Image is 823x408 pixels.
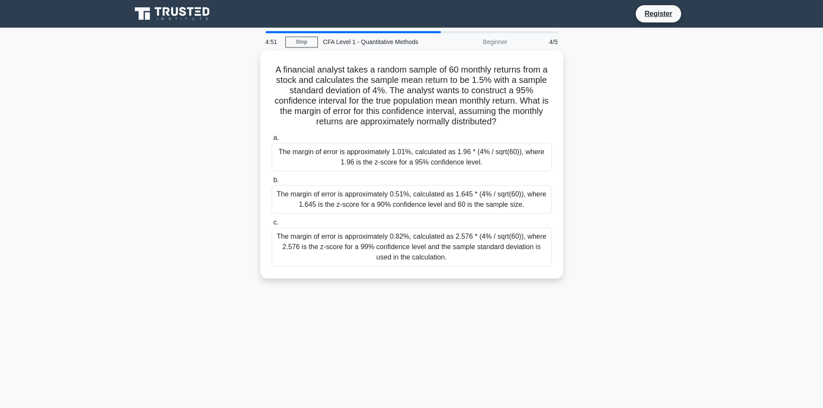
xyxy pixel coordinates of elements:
[272,143,552,171] div: The margin of error is approximately 1.01%, calculated as 1.96 * (4% / sqrt(60)), where 1.96 is t...
[272,185,552,214] div: The margin of error is approximately 0.51%, calculated as 1.645 * (4% / sqrt(60)), where 1.645 is...
[437,33,512,51] div: Beginner
[285,37,318,47] a: Stop
[260,33,285,51] div: 4:51
[272,228,552,266] div: The margin of error is approximately 0.82%, calculated as 2.576 * (4% / sqrt(60)), where 2.576 is...
[639,8,677,19] a: Register
[273,176,279,183] span: b.
[512,33,563,51] div: 4/5
[318,33,437,51] div: CFA Level 1 - Quantitative Methods
[271,64,553,127] h5: A financial analyst takes a random sample of 60 monthly returns from a stock and calculates the s...
[273,218,279,226] span: c.
[273,134,279,141] span: a.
